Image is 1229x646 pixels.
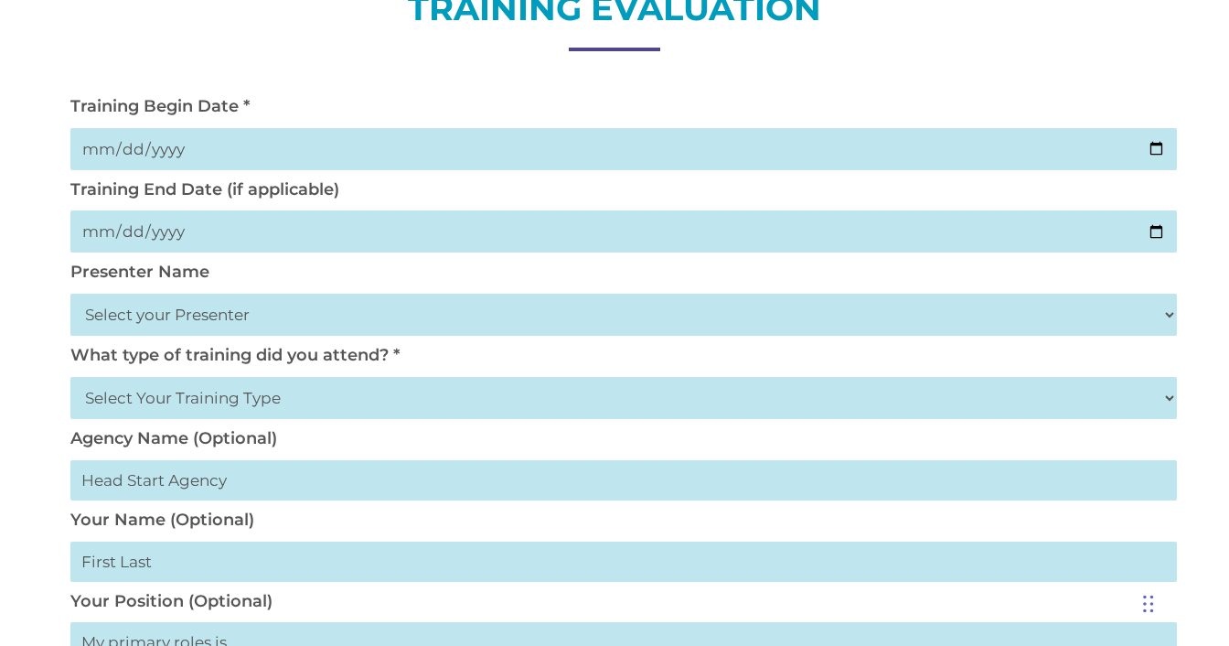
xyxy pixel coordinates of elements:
label: Your Name (Optional) [70,510,254,530]
div: Drag [1143,576,1154,631]
label: Training Begin Date * [70,96,250,116]
label: Agency Name (Optional) [70,428,277,448]
label: Presenter Name [70,262,209,282]
input: First Last [70,542,1177,582]
label: Training End Date (if applicable) [70,179,339,199]
iframe: Chat Widget [931,448,1229,646]
label: What type of training did you attend? * [70,345,400,365]
label: Your Position (Optional) [70,591,273,611]
input: Head Start Agency [70,460,1177,501]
